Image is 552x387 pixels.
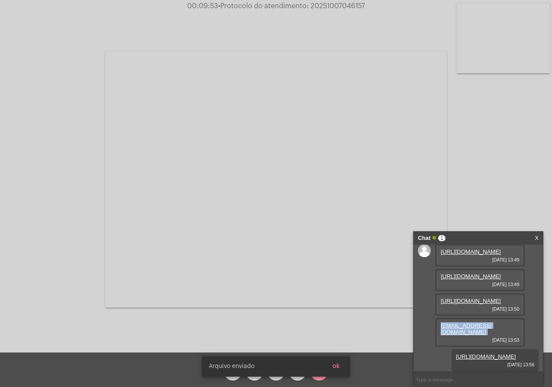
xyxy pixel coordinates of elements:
[441,337,519,343] span: [DATE] 13:53
[441,249,501,255] a: [URL][DOMAIN_NAME]
[218,3,220,9] span: •
[209,362,254,371] span: Arquivo enviado
[441,257,519,262] span: [DATE] 13:49
[441,273,501,280] a: [URL][DOMAIN_NAME]
[438,235,445,241] span: 1
[456,353,516,360] a: [URL][DOMAIN_NAME]
[414,372,543,387] input: Type a message
[441,306,519,311] span: [DATE] 13:50
[218,3,365,9] span: Protocolo do atendimento: 20251007046157
[332,363,340,369] span: ok
[456,362,534,367] span: [DATE] 13:56
[441,298,501,304] a: [URL][DOMAIN_NAME]
[535,232,539,245] a: X
[187,3,218,9] span: 00:09:53
[441,282,519,287] span: [DATE] 13:49
[441,322,492,335] a: [EMAIL_ADDRESS][DOMAIN_NAME]
[433,236,436,239] span: Online
[418,232,430,245] strong: Chat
